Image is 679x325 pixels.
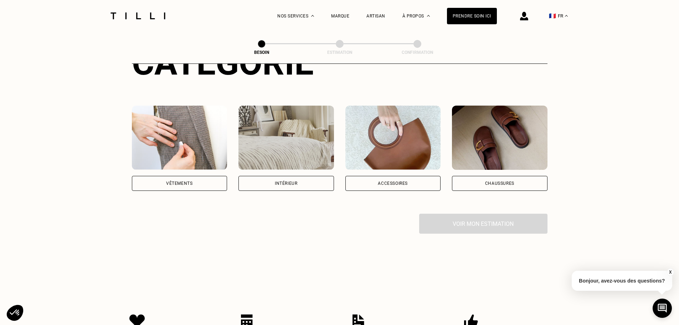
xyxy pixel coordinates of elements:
[166,181,192,186] div: Vêtements
[382,50,453,55] div: Confirmation
[108,12,168,19] img: Logo du service de couturière Tilli
[311,15,314,17] img: Menu déroulant
[427,15,430,17] img: Menu déroulant à propos
[447,8,497,24] a: Prendre soin ici
[549,12,556,19] span: 🇫🇷
[132,106,227,170] img: Vêtements
[485,181,514,186] div: Chaussures
[378,181,408,186] div: Accessoires
[226,50,297,55] div: Besoin
[275,181,297,186] div: Intérieur
[304,50,375,55] div: Estimation
[366,14,385,19] a: Artisan
[667,268,674,276] button: X
[565,15,568,17] img: menu déroulant
[572,271,672,291] p: Bonjour, avez-vous des questions?
[452,106,547,170] img: Chaussures
[331,14,349,19] a: Marque
[238,106,334,170] img: Intérieur
[345,106,441,170] img: Accessoires
[520,12,528,20] img: icône connexion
